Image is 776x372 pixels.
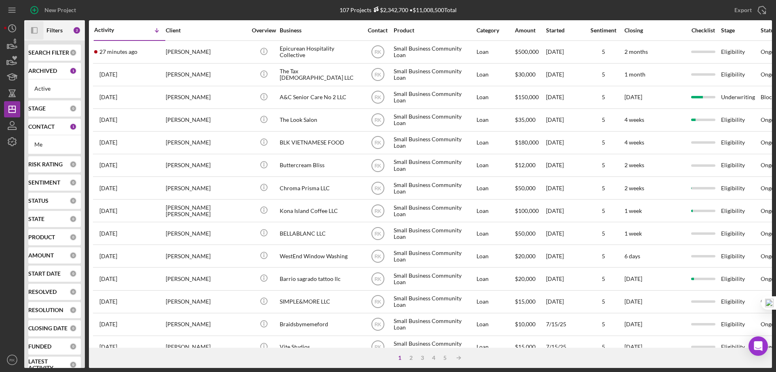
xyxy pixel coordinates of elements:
[34,85,75,92] div: Active
[99,298,117,305] time: 2025-07-23 19:28
[624,162,644,168] time: 2 weeks
[721,109,760,131] div: Eligibility
[280,223,361,244] div: BELLABLANC LLC
[624,185,644,191] time: 2 weeks
[99,117,117,123] time: 2025-08-28 19:20
[99,71,117,78] time: 2025-09-12 17:55
[477,109,514,131] div: Loan
[583,27,624,34] div: Sentiment
[515,48,539,55] span: $500,000
[721,245,760,267] div: Eligibility
[24,2,84,18] button: New Project
[99,94,117,100] time: 2025-09-11 18:51
[583,117,624,123] div: 5
[583,71,624,78] div: 5
[624,343,642,350] time: [DATE]
[28,307,63,313] b: RESOLUTION
[546,268,582,289] div: [DATE]
[99,208,117,214] time: 2025-08-11 03:23
[394,245,474,267] div: Small Business Community Loan
[583,185,624,191] div: 5
[374,49,381,55] text: RK
[70,234,77,241] div: 0
[583,344,624,350] div: 5
[428,355,439,361] div: 4
[583,139,624,146] div: 5
[515,253,536,259] span: $20,000
[546,314,582,335] div: 7/15/25
[280,64,361,85] div: The Tax [DEMOGRAPHIC_DATA] LLC
[477,64,514,85] div: Loan
[546,87,582,108] div: [DATE]
[28,161,63,168] b: RISK RATING
[624,230,642,237] time: 1 week
[28,68,57,74] b: ARCHIVED
[546,109,582,131] div: [DATE]
[583,321,624,327] div: 5
[515,275,536,282] span: $20,000
[515,162,536,168] span: $12,000
[405,355,417,361] div: 2
[477,245,514,267] div: Loan
[73,26,81,34] div: 2
[280,155,361,176] div: Buttercream Bliss
[374,72,381,78] text: RK
[624,27,685,34] div: Closing
[374,231,381,236] text: RK
[721,336,760,358] div: Eligibility
[374,322,381,327] text: RK
[166,64,247,85] div: [PERSON_NAME]
[477,87,514,108] div: Loan
[515,185,536,191] span: $50,000
[546,291,582,312] div: [DATE]
[721,87,760,108] div: Underwriting
[374,163,381,168] text: RK
[280,27,361,34] div: Business
[99,321,117,327] time: 2025-07-15 15:56
[280,132,361,153] div: BLK VIETNAMESE FOOD
[477,177,514,199] div: Loan
[28,234,55,240] b: PRODUCT
[371,6,408,13] div: $2,342,700
[721,268,760,289] div: Eligibility
[394,268,474,289] div: Small Business Community Loan
[70,161,77,168] div: 0
[166,87,247,108] div: [PERSON_NAME]
[394,355,405,361] div: 1
[624,298,642,305] time: [DATE]
[721,314,760,335] div: Eligibility
[374,95,381,100] text: RK
[28,343,51,350] b: FUNDED
[721,64,760,85] div: Eligibility
[583,230,624,237] div: 5
[166,132,247,153] div: [PERSON_NAME]
[624,207,642,214] time: 1 week
[624,139,644,146] time: 4 weeks
[394,132,474,153] div: Small Business Community Loan
[70,288,77,295] div: 0
[515,321,536,327] span: $10,000
[166,223,247,244] div: [PERSON_NAME]
[583,298,624,305] div: 5
[28,252,54,259] b: AMOUNT
[546,177,582,199] div: [DATE]
[583,253,624,259] div: 5
[374,117,381,123] text: RK
[477,155,514,176] div: Loan
[70,270,77,277] div: 0
[99,230,117,237] time: 2025-08-08 20:07
[686,27,720,34] div: Checklist
[166,109,247,131] div: [PERSON_NAME]
[99,162,117,168] time: 2025-08-13 21:58
[477,314,514,335] div: Loan
[515,27,545,34] div: Amount
[394,87,474,108] div: Small Business Community Loan
[99,185,117,191] time: 2025-08-12 20:46
[166,177,247,199] div: [PERSON_NAME]
[280,245,361,267] div: WestEnd Window Washing
[166,314,247,335] div: [PERSON_NAME]
[721,291,760,312] div: Eligibility
[394,291,474,312] div: Small Business Community Loan
[34,141,75,148] div: Me
[477,41,514,63] div: Loan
